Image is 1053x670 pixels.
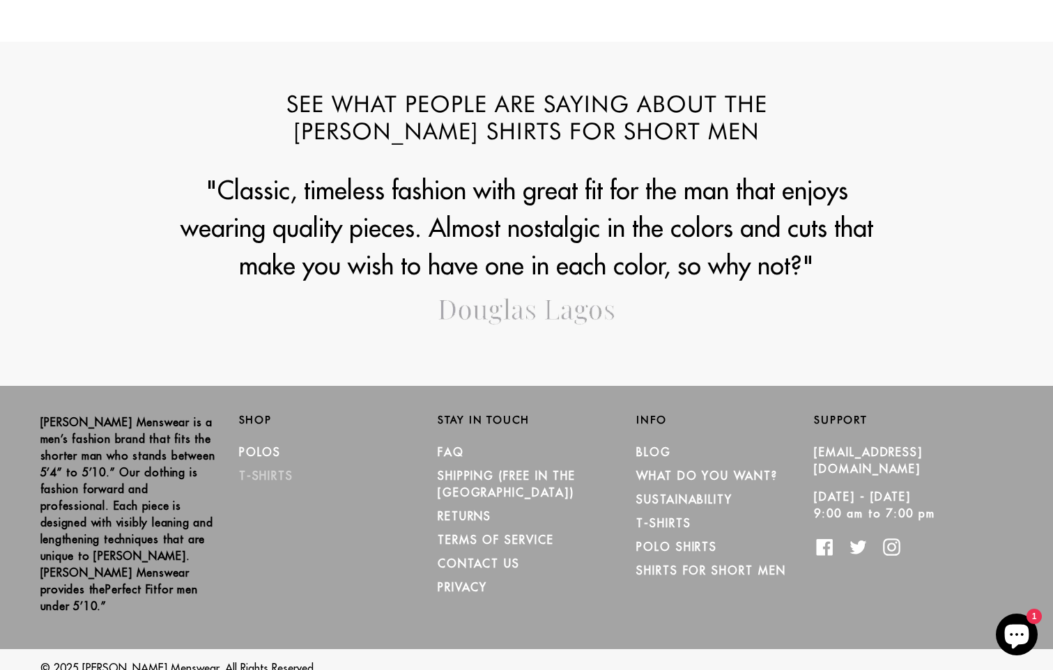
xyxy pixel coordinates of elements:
[814,445,923,476] a: [EMAIL_ADDRESS][DOMAIN_NAME]
[239,414,417,426] h2: Shop
[438,469,576,499] a: SHIPPING (Free in the [GEOGRAPHIC_DATA])
[438,445,464,459] a: FAQ
[438,414,615,426] h2: Stay in Touch
[814,488,992,522] p: [DATE] - [DATE] 9:00 am to 7:00 pm
[40,414,218,614] p: [PERSON_NAME] Menswear is a men’s fashion brand that fits the shorter man who stands between 5’4”...
[210,91,844,146] h2: See What People are Saying about the [PERSON_NAME] Shirts for Short Men
[438,298,615,325] img: logo-scroll2_1024x1024.png
[438,556,520,570] a: CONTACT US
[992,614,1042,659] inbox-online-store-chat: Shopify online store chat
[438,580,487,594] a: PRIVACY
[170,171,884,284] p: "Classic, timeless fashion with great fit for the man that enjoys wearing quality pieces. Almost ...
[636,516,691,530] a: T-Shirts
[636,563,785,577] a: Shirts for Short Men
[636,540,717,554] a: Polo Shirts
[814,414,1013,426] h2: Support
[239,469,293,483] a: T-Shirts
[239,445,282,459] a: Polos
[438,533,554,547] a: TERMS OF SERVICE
[636,492,732,506] a: Sustainability
[105,582,157,596] strong: Perfect Fit
[636,445,671,459] a: Blog
[438,509,491,523] a: RETURNS
[636,469,778,483] a: What Do You Want?
[636,414,814,426] h2: Info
